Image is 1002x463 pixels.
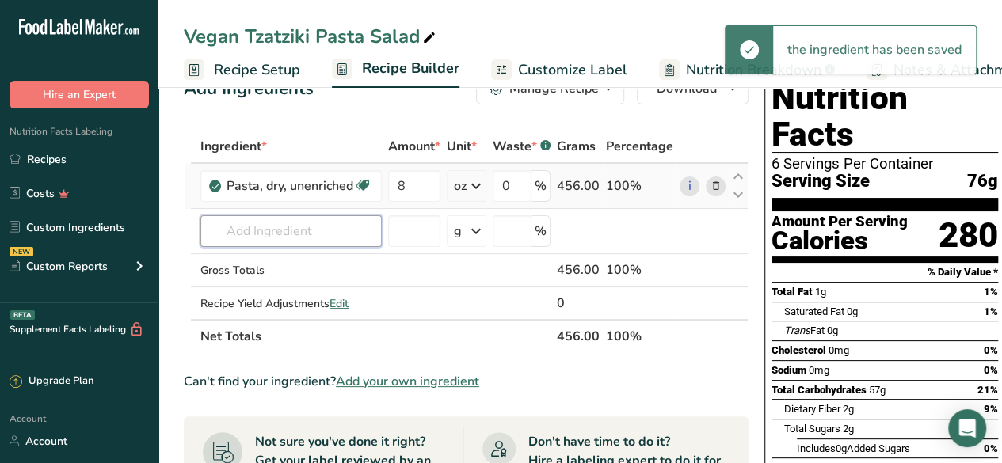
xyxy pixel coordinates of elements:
span: 0mg [809,364,829,376]
button: Download [637,73,749,104]
input: Add Ingredient [200,215,382,247]
div: Upgrade Plan [10,374,93,389]
div: g [454,222,462,241]
span: Ingredient [200,137,267,156]
a: Recipe Setup [184,52,300,88]
span: 0% [984,344,998,356]
a: Customize Label [491,52,627,88]
th: Net Totals [197,319,554,352]
span: Saturated Fat [784,306,844,317]
span: Total Fat [772,286,813,298]
span: 0mg [829,344,849,356]
div: Manage Recipe [509,79,599,98]
div: NEW [10,247,33,256]
span: 1% [984,306,998,317]
button: Manage Recipe [476,73,624,104]
span: Unit [447,137,477,156]
div: Vegan Tzatziki Pasta Salad [184,22,439,51]
span: 2g [843,423,854,435]
span: Recipe Setup [214,59,300,81]
th: 456.00 [554,319,603,352]
span: 0% [984,364,998,376]
div: 100% [606,176,673,195]
div: 6 Servings Per Container [772,156,998,172]
a: Nutrition Breakdown [659,52,835,88]
div: Recipe Yield Adjustments [200,295,382,312]
span: 1% [984,286,998,298]
div: oz [454,176,467,195]
span: Includes Added Sugars [797,442,910,454]
span: 0% [984,442,998,454]
div: 456.00 [557,260,600,279]
div: 0 [557,294,600,313]
span: Amount [388,137,440,156]
button: Hire an Expert [10,81,149,108]
div: Waste [493,137,551,156]
div: 280 [939,214,998,256]
span: 57g [869,384,886,396]
div: the ingredient has been saved [773,26,976,74]
span: Download [657,79,717,98]
span: 0g [827,324,838,336]
span: Grams [557,137,596,156]
div: 100% [606,260,673,279]
div: Pasta, dry, unenriched [227,176,353,195]
span: Recipe Builder [362,58,459,79]
span: Percentage [606,137,673,156]
i: Trans [784,324,810,336]
span: Customize Label [518,59,627,81]
span: Total Sugars [784,423,840,435]
span: 0g [847,306,858,317]
div: Can't find your ingredient? [184,372,749,391]
span: 0g [836,442,847,454]
span: 76g [967,172,998,192]
span: Sodium [772,364,806,376]
span: Total Carbohydrates [772,384,867,396]
div: 456.00 [557,176,600,195]
span: Fat [784,324,825,336]
div: Custom Reports [10,258,108,275]
span: Edit [330,296,349,311]
span: 1g [815,286,826,298]
span: Add your own ingredient [336,372,479,391]
span: 21% [977,384,998,396]
span: Dietary Fiber [784,403,840,415]
a: i [680,176,699,196]
section: % Daily Value * [772,263,998,282]
div: Open Intercom Messenger [948,409,986,447]
div: Amount Per Serving [772,214,908,230]
span: 9% [984,403,998,415]
div: Gross Totals [200,262,382,279]
div: Add Ingredients [184,76,314,102]
span: 2g [843,403,854,415]
span: Serving Size [772,172,870,192]
th: 100% [603,319,676,352]
span: Nutrition Breakdown [686,59,821,81]
div: BETA [10,310,35,320]
div: Calories [772,230,908,252]
span: Cholesterol [772,344,826,356]
a: Recipe Builder [332,51,459,89]
h1: Nutrition Facts [772,80,998,153]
